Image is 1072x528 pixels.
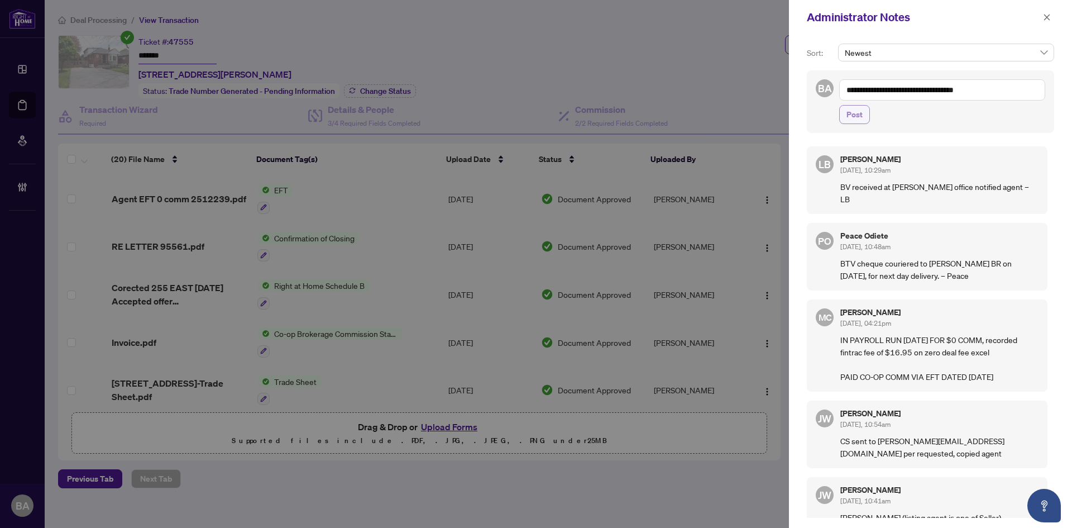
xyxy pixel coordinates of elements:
[846,106,863,123] span: Post
[818,310,831,324] span: MC
[840,308,1038,316] h5: [PERSON_NAME]
[840,257,1038,282] p: BTV cheque couriered to [PERSON_NAME] BR on [DATE], for next day delivery. – Peace
[845,44,1047,61] span: Newest
[840,435,1038,459] p: CS sent to [PERSON_NAME][EMAIL_ADDRESS][DOMAIN_NAME] per requested, copied agent
[818,233,831,248] span: PO
[818,80,832,96] span: BA
[840,232,1038,240] h5: Peace Odiete
[840,511,1038,524] p: [PERSON_NAME] (listing agent is one of Seller)
[819,156,831,172] span: LB
[840,420,891,429] span: [DATE], 10:54am
[840,410,1038,417] h5: [PERSON_NAME]
[840,180,1038,205] p: BV received at [PERSON_NAME] office notified agent – LB
[840,155,1038,163] h5: [PERSON_NAME]
[840,319,891,327] span: [DATE], 04:21pm
[839,105,870,124] button: Post
[1027,489,1061,522] button: Open asap
[840,242,891,251] span: [DATE], 10:48am
[840,166,891,174] span: [DATE], 10:29am
[840,486,1038,494] h5: [PERSON_NAME]
[1043,13,1051,21] span: close
[818,411,831,426] span: JW
[807,47,834,59] p: Sort:
[840,334,1038,383] p: IN PAYROLL RUN [DATE] FOR $0 COMM, recorded fintrac fee of $16.95 on zero deal fee excel PAID CO-...
[807,9,1040,26] div: Administrator Notes
[840,497,891,505] span: [DATE], 10:41am
[818,487,831,503] span: JW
